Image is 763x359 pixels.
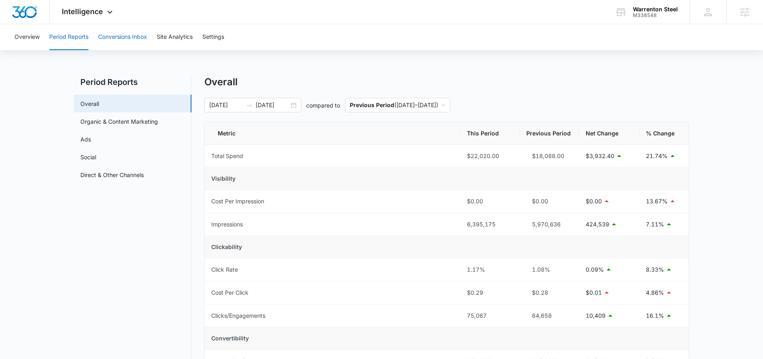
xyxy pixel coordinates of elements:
div: 5,970,636 [526,220,573,229]
p: $0.01 [586,288,602,297]
a: Overall [80,99,99,108]
h2: Period Reports [74,76,191,88]
td: Visibility [205,168,689,190]
div: 1.17% [467,265,513,274]
p: 4.86% [646,288,664,297]
div: $18,088.00 [526,152,573,160]
div: Impressions [211,220,243,229]
p: Previous Period [350,101,394,108]
div: 6,395,175 [467,220,513,229]
button: Overview [15,24,40,50]
input: Start date [209,101,243,110]
div: 1.08% [526,265,573,274]
h1: Overall [204,76,238,88]
th: Net Change [579,122,639,145]
p: 21.74% [646,152,668,160]
p: 10,409 [586,311,605,320]
div: $0.28 [526,288,573,297]
button: Conversions Inbox [98,24,147,50]
span: Intelligence [62,7,103,16]
div: $0.29 [467,288,513,297]
div: 75,067 [467,311,513,320]
button: Settings [202,24,224,50]
a: Social [80,153,96,161]
span: ( [DATE] – [DATE] ) [350,98,446,112]
div: $0.00 [526,197,573,206]
th: Previous Period [520,122,579,145]
p: 13.67% [646,197,668,206]
a: Organic & Content Marketing [80,117,158,126]
input: End date [256,101,289,110]
p: 424,539 [586,220,609,229]
td: Convertibility [205,327,689,350]
p: compared to [306,101,340,110]
div: 64,658 [526,311,573,320]
div: Cost Per Click [211,288,248,297]
p: 7.11% [646,220,664,229]
div: Click Rate [211,265,238,274]
div: Cost Per Impression [211,197,264,206]
th: % Change [639,122,689,145]
div: account name [633,6,678,13]
div: $22,020.00 [467,152,513,160]
p: $3,932.40 [586,152,614,160]
th: Metric [205,122,460,145]
td: Clickability [205,236,689,258]
button: Site Analytics [157,24,193,50]
div: account id [633,13,678,18]
div: Clicks/Engagements [211,311,265,320]
div: $0.00 [467,197,513,206]
p: 16.1% [646,311,664,320]
th: This Period [460,122,520,145]
span: to [246,102,252,108]
div: Total Spend [211,152,243,160]
p: 0.09% [586,265,604,274]
button: Period Reports [49,24,88,50]
p: 8.33% [646,265,664,274]
a: Direct & Other Channels [80,171,144,179]
span: swap-right [246,102,252,108]
a: Ads [80,135,91,144]
p: $0.00 [586,197,602,206]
